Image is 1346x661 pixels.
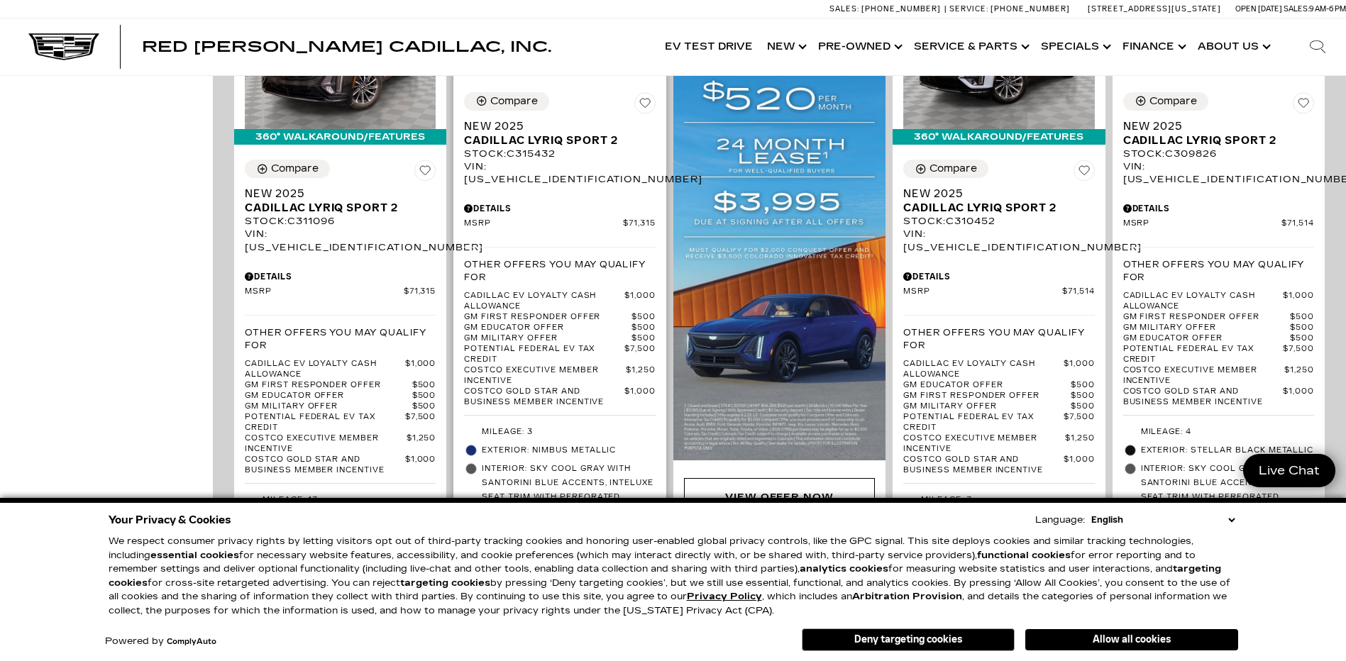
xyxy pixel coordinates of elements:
[234,129,446,145] div: 360° WalkAround/Features
[464,365,655,387] a: Costco Executive Member Incentive $1,250
[245,359,405,380] span: Cadillac EV Loyalty Cash Allowance
[1123,312,1314,323] a: GM First Responder Offer $500
[634,92,656,119] button: Save Vehicle
[1289,18,1346,75] div: Search
[1284,365,1314,387] span: $1,250
[1123,387,1284,408] span: Costco Gold Star and Business Member Incentive
[903,359,1064,380] span: Cadillac EV Loyalty Cash Allowance
[245,433,436,455] a: Costco Executive Member Incentive $1,250
[1025,629,1238,650] button: Allow all cookies
[852,591,962,602] strong: Arbitration Provision
[1064,455,1095,476] span: $1,000
[490,95,538,108] div: Compare
[1123,365,1314,387] a: Costco Executive Member Incentive $1,250
[464,365,626,387] span: Costco Executive Member Incentive
[464,333,631,344] span: GM Military Offer
[1281,218,1314,229] span: $71,514
[684,478,875,516] div: View Offer Now
[1235,4,1282,13] span: Open [DATE]
[1123,323,1291,333] span: GM Military Offer
[1293,92,1314,119] button: Save Vehicle
[1123,133,1303,148] span: Cadillac LYRIQ Sport 2
[903,287,1062,297] span: MSRP
[800,563,888,574] strong: analytics cookies
[903,455,1094,476] a: Costco Gold Star and Business Member Incentive $1,000
[1123,258,1314,284] p: Other Offers You May Qualify For
[903,455,1064,476] span: Costco Gold Star and Business Member Incentive
[28,33,99,60] a: Cadillac Dark Logo with Cadillac White Text
[412,401,436,412] span: $500
[271,162,319,175] div: Compare
[903,326,1094,352] p: Other Offers You May Qualify For
[624,344,656,365] span: $7,500
[1123,312,1291,323] span: GM First Responder Offer
[1074,160,1095,187] button: Save Vehicle
[903,412,1064,433] span: Potential Federal EV Tax Credit
[1123,344,1314,365] a: Potential Federal EV Tax Credit $7,500
[1064,412,1095,433] span: $7,500
[1065,433,1095,455] span: $1,250
[631,333,656,344] span: $500
[1034,18,1115,75] a: Specials
[245,412,436,433] a: Potential Federal EV Tax Credit $7,500
[482,462,655,518] span: Interior: Sky Cool Gray with Santorini Blue accents, Inteluxe seat trim with Perforated inserts
[1290,312,1314,323] span: $500
[624,387,656,408] span: $1,000
[1123,291,1314,312] a: Cadillac EV Loyalty Cash Allowance $1,000
[1062,287,1095,297] span: $71,514
[464,344,624,365] span: Potential Federal EV Tax Credit
[949,4,988,13] span: Service:
[903,187,1094,215] a: New 2025Cadillac LYRIQ Sport 2
[405,359,436,380] span: $1,000
[412,391,436,401] span: $500
[903,412,1094,433] a: Potential Federal EV Tax Credit $7,500
[631,312,656,323] span: $500
[464,291,655,312] a: Cadillac EV Loyalty Cash Allowance $1,000
[903,287,1094,297] a: MSRP $71,514
[245,391,412,401] span: GM Educator Offer
[1088,513,1238,527] select: Language Select
[687,591,762,602] u: Privacy Policy
[142,40,551,54] a: Red [PERSON_NAME] Cadillac, Inc.
[903,187,1083,201] span: New 2025
[1141,462,1314,518] span: Interior: Sky Cool Gray with Santorini Blue accents, Inteluxe seat trim with Perforated inserts
[903,391,1094,401] a: GM First Responder Offer $500
[903,160,988,178] button: Compare Vehicle
[1283,291,1314,312] span: $1,000
[1123,291,1284,312] span: Cadillac EV Loyalty Cash Allowance
[1290,323,1314,333] span: $500
[1243,454,1335,487] a: Live Chat
[1123,344,1284,365] span: Potential Federal EV Tax Credit
[464,323,655,333] a: GM Educator Offer $500
[903,215,1094,228] div: Stock : C310452
[464,312,655,323] a: GM First Responder Offer $500
[903,401,1094,412] a: GM Military Offer $500
[245,455,405,476] span: Costco Gold Star and Business Member Incentive
[626,365,656,387] span: $1,250
[893,129,1105,145] div: 360° WalkAround/Features
[802,628,1015,651] button: Deny targeting cookies
[944,5,1074,13] a: Service: [PHONE_NUMBER]
[464,160,655,186] div: VIN: [US_VEHICLE_IDENTIFICATION_NUMBER]
[903,491,1094,509] li: Mileage: 3
[464,387,624,408] span: Costco Gold Star and Business Member Incentive
[1290,333,1314,344] span: $500
[245,215,436,228] div: Stock : C311096
[464,291,624,312] span: Cadillac EV Loyalty Cash Allowance
[1149,95,1197,108] div: Compare
[903,380,1094,391] a: GM Educator Offer $500
[464,323,631,333] span: GM Educator Offer
[245,187,425,201] span: New 2025
[405,412,436,433] span: $7,500
[1035,516,1085,525] div: Language:
[903,359,1094,380] a: Cadillac EV Loyalty Cash Allowance $1,000
[245,455,436,476] a: Costco Gold Star and Business Member Incentive $1,000
[1123,333,1314,344] a: GM Educator Offer $500
[811,18,907,75] a: Pre-Owned
[245,412,405,433] span: Potential Federal EV Tax Credit
[464,312,631,323] span: GM First Responder Offer
[405,455,436,476] span: $1,000
[623,218,656,229] span: $71,315
[1123,119,1314,148] a: New 2025Cadillac LYRIQ Sport 2
[245,380,436,391] a: GM First Responder Offer $500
